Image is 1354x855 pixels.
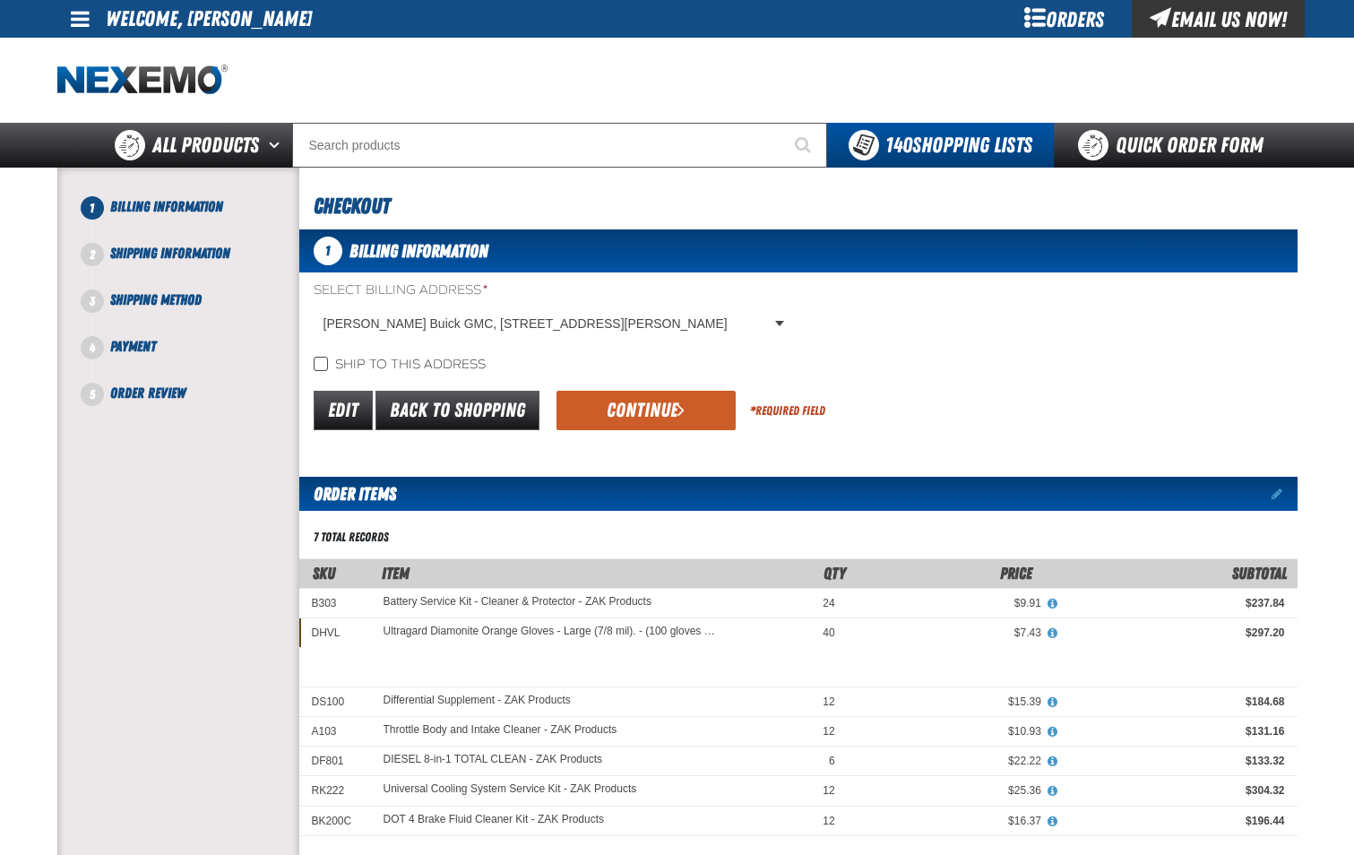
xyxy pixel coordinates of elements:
span: 40 [823,626,834,639]
span: Item [382,564,410,583]
span: 2 [81,243,104,266]
span: Billing Information [110,198,223,215]
li: Billing Information. Step 1 of 5. Not Completed [92,196,299,243]
span: 12 [823,815,834,827]
span: All Products [152,129,259,161]
span: 1 [314,237,342,265]
div: $131.16 [1066,724,1285,738]
span: [PERSON_NAME] Buick GMC, [STREET_ADDRESS][PERSON_NAME] [323,315,772,333]
span: 12 [823,784,834,797]
strong: 140 [885,133,912,158]
div: $16.37 [860,814,1041,828]
button: View All Prices for DIESEL 8-in-1 TOTAL CLEAN - ZAK Products [1041,754,1065,770]
span: Payment [110,338,156,355]
a: SKU [313,564,335,583]
td: B303 [299,588,371,617]
span: Shopping Lists [885,133,1032,158]
li: Payment. Step 4 of 5. Not Completed [92,336,299,383]
li: Order Review. Step 5 of 5. Not Completed [92,383,299,404]
div: $10.93 [860,724,1041,738]
div: Required Field [750,402,825,419]
td: DHVL [299,618,371,648]
span: 24 [823,597,834,609]
span: 12 [823,725,834,738]
span: Qty [824,564,846,583]
div: $237.84 [1066,596,1285,610]
span: 3 [81,289,104,313]
li: Shipping Method. Step 3 of 5. Not Completed [92,289,299,336]
td: DS100 [299,687,371,716]
button: Open All Products pages [263,123,292,168]
span: Order Review [110,384,185,402]
a: Back to Shopping [375,391,539,430]
span: Shipping Information [110,245,230,262]
div: $196.44 [1066,814,1285,828]
button: View All Prices for Universal Cooling System Service Kit - ZAK Products [1041,783,1065,799]
div: $22.22 [860,754,1041,768]
a: Quick Order Form [1054,123,1297,168]
div: $7.43 [860,626,1041,640]
div: $15.39 [860,695,1041,709]
span: Price [1000,564,1032,583]
a: Throttle Body and Intake Cleaner - ZAK Products [384,724,617,737]
button: You have 140 Shopping Lists. Open to view details [827,123,1054,168]
div: $133.32 [1066,754,1285,768]
button: View All Prices for Battery Service Kit - Cleaner & Protector - ZAK Products [1041,596,1065,612]
div: $25.36 [860,783,1041,798]
span: 1 [81,196,104,220]
button: View All Prices for Throttle Body and Intake Cleaner - ZAK Products [1041,724,1065,740]
span: Subtotal [1232,564,1287,583]
div: $9.91 [860,596,1041,610]
td: RK222 [299,776,371,806]
a: Edit items [1272,488,1298,500]
div: $184.68 [1066,695,1285,709]
li: Shipping Information. Step 2 of 5. Not Completed [92,243,299,289]
span: Shipping Method [110,291,202,308]
nav: Checkout steps. Current step is Billing Information. Step 1 of 5 [79,196,299,404]
div: $304.32 [1066,783,1285,798]
button: View All Prices for DOT 4 Brake Fluid Cleaner Kit - ZAK Products [1041,814,1065,830]
a: Universal Cooling System Service Kit - ZAK Products [384,783,637,796]
button: View All Prices for Ultragard Diamonite Orange Gloves - Large (7/8 mil). - (100 gloves per box MI... [1041,626,1065,642]
button: View All Prices for Differential Supplement - ZAK Products [1041,695,1065,711]
h2: Order Items [299,477,396,511]
button: Start Searching [782,123,827,168]
span: 5 [81,383,104,406]
label: Ship to this address [314,357,486,374]
td: DF801 [299,747,371,776]
span: Billing Information [349,240,488,262]
input: Search [292,123,827,168]
a: DOT 4 Brake Fluid Cleaner Kit - ZAK Products [384,814,605,826]
a: Battery Service Kit - Cleaner & Protector - ZAK Products [384,596,651,609]
span: 4 [81,336,104,359]
a: DIESEL 8-in-1 TOTAL CLEAN - ZAK Products [384,754,603,766]
button: Continue [556,391,736,430]
input: Ship to this address [314,357,328,371]
img: Nexemo logo [57,65,228,96]
a: Differential Supplement - ZAK Products [384,695,571,707]
td: A103 [299,717,371,747]
div: 7 total records [314,529,389,546]
td: BK200C [299,806,371,835]
a: Ultragard Diamonite Orange Gloves - Large (7/8 mil). - (100 gloves per box MIN 10 box order) [384,626,717,638]
div: $297.20 [1066,626,1285,640]
span: 12 [823,695,834,708]
a: Home [57,65,228,96]
span: Checkout [314,194,390,219]
span: 6 [829,755,835,767]
label: Select Billing Address [314,282,791,299]
a: Edit [314,391,373,430]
